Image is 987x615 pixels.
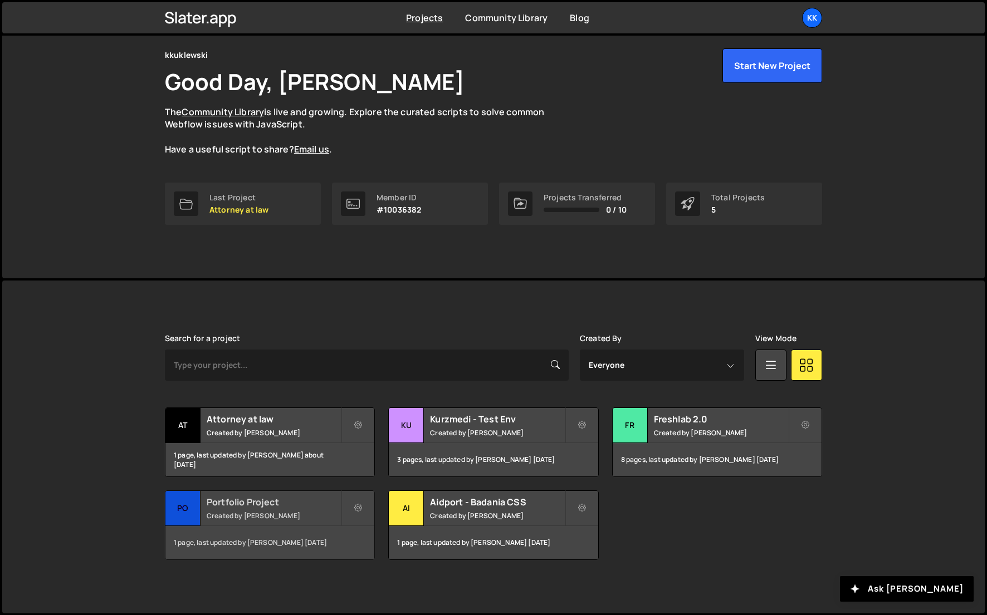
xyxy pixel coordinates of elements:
[165,526,374,559] div: 1 page, last updated by [PERSON_NAME] [DATE]
[182,106,264,118] a: Community Library
[207,496,341,508] h2: Portfolio Project
[613,408,648,443] div: Fr
[613,443,822,476] div: 8 pages, last updated by [PERSON_NAME] [DATE]
[389,408,424,443] div: Ku
[722,48,822,83] button: Start New Project
[389,526,598,559] div: 1 page, last updated by [PERSON_NAME] [DATE]
[755,334,797,343] label: View Mode
[377,193,421,202] div: Member ID
[165,408,201,443] div: At
[207,413,341,425] h2: Attorney at law
[207,428,341,437] small: Created by [PERSON_NAME]
[802,8,822,28] a: kk
[430,496,564,508] h2: Aidport - Badania CSS
[406,12,443,24] a: Projects
[165,490,375,560] a: Po Portfolio Project Created by [PERSON_NAME] 1 page, last updated by [PERSON_NAME] [DATE]
[580,334,622,343] label: Created By
[165,407,375,477] a: At Attorney at law Created by [PERSON_NAME] 1 page, last updated by [PERSON_NAME] about [DATE]
[606,205,627,214] span: 0 / 10
[711,193,765,202] div: Total Projects
[544,193,627,202] div: Projects Transferred
[165,66,465,97] h1: Good Day, [PERSON_NAME]
[430,511,564,520] small: Created by [PERSON_NAME]
[430,413,564,425] h2: Kurzmedi - Test Env
[389,443,598,476] div: 3 pages, last updated by [PERSON_NAME] [DATE]
[570,12,589,24] a: Blog
[165,106,566,156] p: The is live and growing. Explore the curated scripts to solve common Webflow issues with JavaScri...
[209,205,268,214] p: Attorney at law
[165,350,569,381] input: Type your project...
[207,511,341,520] small: Created by [PERSON_NAME]
[165,183,321,225] a: Last Project Attorney at law
[840,576,974,602] button: Ask [PERSON_NAME]
[388,407,598,477] a: Ku Kurzmedi - Test Env Created by [PERSON_NAME] 3 pages, last updated by [PERSON_NAME] [DATE]
[165,334,240,343] label: Search for a project
[165,491,201,526] div: Po
[389,491,424,526] div: Ai
[430,428,564,437] small: Created by [PERSON_NAME]
[165,443,374,476] div: 1 page, last updated by [PERSON_NAME] about [DATE]
[165,48,208,62] div: kkuklewski
[209,193,268,202] div: Last Project
[612,407,822,477] a: Fr Freshlab 2.0 Created by [PERSON_NAME] 8 pages, last updated by [PERSON_NAME] [DATE]
[654,413,788,425] h2: Freshlab 2.0
[465,12,548,24] a: Community Library
[377,205,421,214] p: #10036382
[294,143,329,155] a: Email us
[711,205,765,214] p: 5
[388,490,598,560] a: Ai Aidport - Badania CSS Created by [PERSON_NAME] 1 page, last updated by [PERSON_NAME] [DATE]
[654,428,788,437] small: Created by [PERSON_NAME]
